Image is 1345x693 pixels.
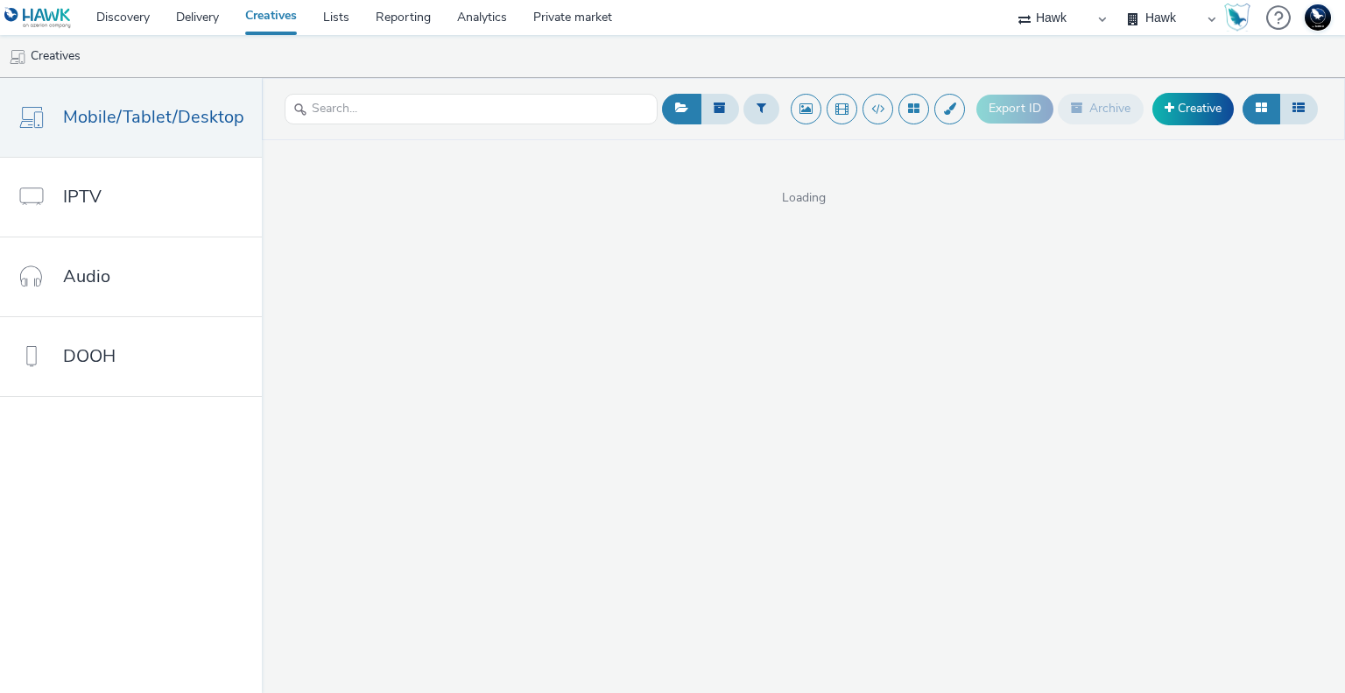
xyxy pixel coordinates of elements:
span: Audio [63,264,110,289]
img: undefined Logo [4,7,72,29]
img: Support Hawk [1305,4,1331,31]
img: Hawk Academy [1224,4,1250,32]
a: Hawk Academy [1224,4,1257,32]
span: Loading [262,189,1345,207]
a: Creative [1152,93,1234,124]
span: DOOH [63,343,116,369]
button: Grid [1243,94,1280,124]
span: IPTV [63,184,102,209]
input: Search... [285,94,658,124]
button: Archive [1058,94,1144,124]
button: Table [1279,94,1318,124]
button: Export ID [976,95,1053,123]
img: mobile [9,48,26,66]
span: Mobile/Tablet/Desktop [63,104,244,130]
